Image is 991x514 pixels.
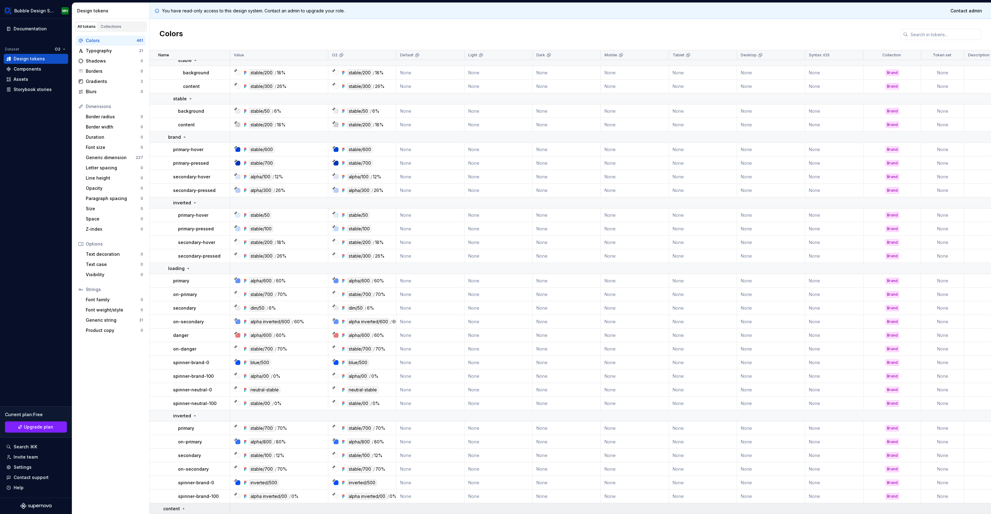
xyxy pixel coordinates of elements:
[605,53,617,58] p: Mobile
[669,118,737,132] td: None
[4,74,68,84] a: Assets
[669,236,737,249] td: None
[173,200,191,206] p: inverted
[400,53,413,58] p: Default
[249,173,272,180] div: alpha/100
[76,66,146,76] a: Borders0
[921,236,964,249] td: None
[533,80,601,93] td: None
[249,239,274,246] div: stable/200
[396,143,465,156] td: None
[14,56,45,62] div: Design tokens
[921,104,964,118] td: None
[601,236,669,249] td: None
[533,156,601,170] td: None
[465,156,533,170] td: None
[273,173,274,180] div: /
[737,156,805,170] td: None
[178,108,204,114] p: background
[968,53,989,58] p: Description
[601,156,669,170] td: None
[137,38,143,43] div: 461
[737,208,805,222] td: None
[921,80,964,93] td: None
[347,69,372,76] div: stable/200
[533,143,601,156] td: None
[76,76,146,86] a: Gradients2
[737,66,805,80] td: None
[465,80,533,93] td: None
[332,53,338,58] p: O2
[886,239,899,246] div: Brand
[396,249,465,263] td: None
[533,208,601,222] td: None
[83,173,146,183] a: Line height0
[83,259,146,269] a: Text case0
[373,121,374,128] div: /
[86,317,139,323] div: Generic string
[371,173,372,180] div: /
[4,473,68,482] button: Contact support
[465,184,533,197] td: None
[52,45,68,54] button: O2
[4,483,68,493] button: Help
[533,222,601,236] td: None
[141,89,143,94] div: 0
[141,216,143,221] div: 0
[173,96,187,102] p: stable
[601,66,669,80] td: None
[275,69,276,76] div: /
[249,83,274,90] div: stable/300
[4,442,68,452] button: Search ⌘K
[86,144,141,150] div: Font size
[83,224,146,234] a: Z-index0
[737,143,805,156] td: None
[141,176,143,181] div: 0
[347,83,372,90] div: stable/300
[86,327,141,333] div: Product copy
[178,239,215,246] p: secondary-hover
[86,48,139,54] div: Typography
[372,108,379,115] div: 6%
[141,307,143,312] div: 0
[83,315,146,325] a: Generic string31
[275,121,276,128] div: /
[375,121,384,128] div: 18%
[669,156,737,170] td: None
[141,79,143,84] div: 2
[805,170,864,184] td: None
[669,66,737,80] td: None
[882,53,901,58] p: Collection
[141,297,143,302] div: 0
[86,89,141,95] div: Blurs
[86,78,141,85] div: Gradients
[83,305,146,315] a: Font weight/style0
[347,212,369,219] div: stable/50
[277,69,286,76] div: 18%
[86,103,143,110] div: Dimensions
[77,8,147,14] div: Design tokens
[370,108,372,115] div: /
[347,187,371,194] div: alpha/300
[173,160,209,166] p: primary-pressed
[141,114,143,119] div: 0
[178,57,192,63] p: stable
[83,122,146,132] a: Border width0
[4,24,68,34] a: Documentation
[14,485,24,491] div: Help
[347,173,370,180] div: alpha/100
[805,249,864,263] td: None
[14,26,47,32] div: Documentation
[886,122,899,128] div: Brand
[273,187,275,194] div: /
[805,236,864,249] td: None
[101,24,121,29] div: Collections
[396,66,465,80] td: None
[139,48,143,53] div: 21
[373,69,374,76] div: /
[921,156,964,170] td: None
[465,104,533,118] td: None
[396,222,465,236] td: None
[669,143,737,156] td: None
[465,236,533,249] td: None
